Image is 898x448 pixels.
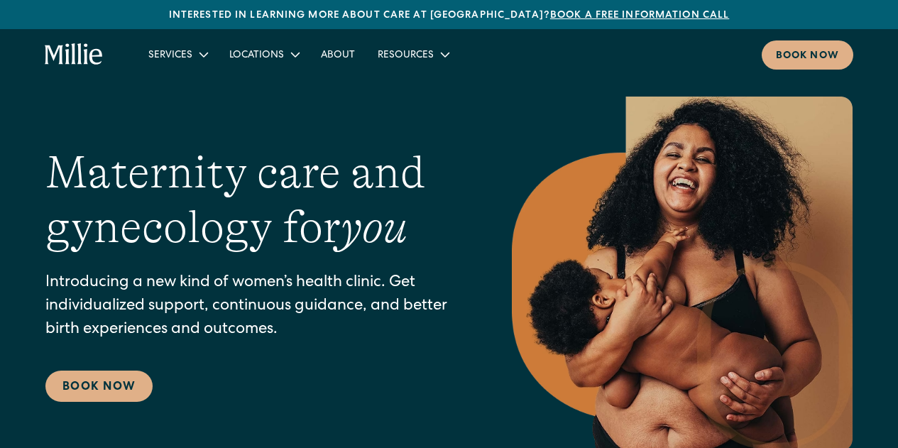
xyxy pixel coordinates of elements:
[229,48,284,63] div: Locations
[550,11,729,21] a: Book a free information call
[341,202,407,253] em: you
[45,146,455,255] h1: Maternity care and gynecology for
[776,49,839,64] div: Book now
[137,43,218,66] div: Services
[366,43,459,66] div: Resources
[378,48,434,63] div: Resources
[45,43,103,66] a: home
[218,43,310,66] div: Locations
[310,43,366,66] a: About
[45,371,153,402] a: Book Now
[45,272,455,342] p: Introducing a new kind of women’s health clinic. Get individualized support, continuous guidance,...
[148,48,192,63] div: Services
[762,40,853,70] a: Book now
